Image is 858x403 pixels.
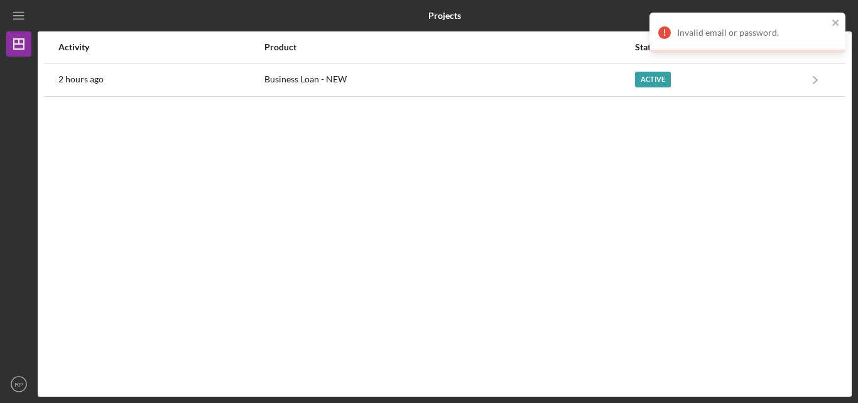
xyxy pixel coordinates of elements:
div: Active [635,72,671,87]
div: Business Loan - NEW [264,64,634,96]
text: RP [14,381,23,388]
div: Product [264,42,634,52]
b: Projects [428,11,461,21]
div: Activity [58,42,263,52]
button: RP [6,372,31,397]
time: 2025-08-20 22:37 [58,74,104,84]
div: Invalid email or password. [677,28,828,38]
div: Status [635,42,798,52]
button: close [832,18,840,30]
